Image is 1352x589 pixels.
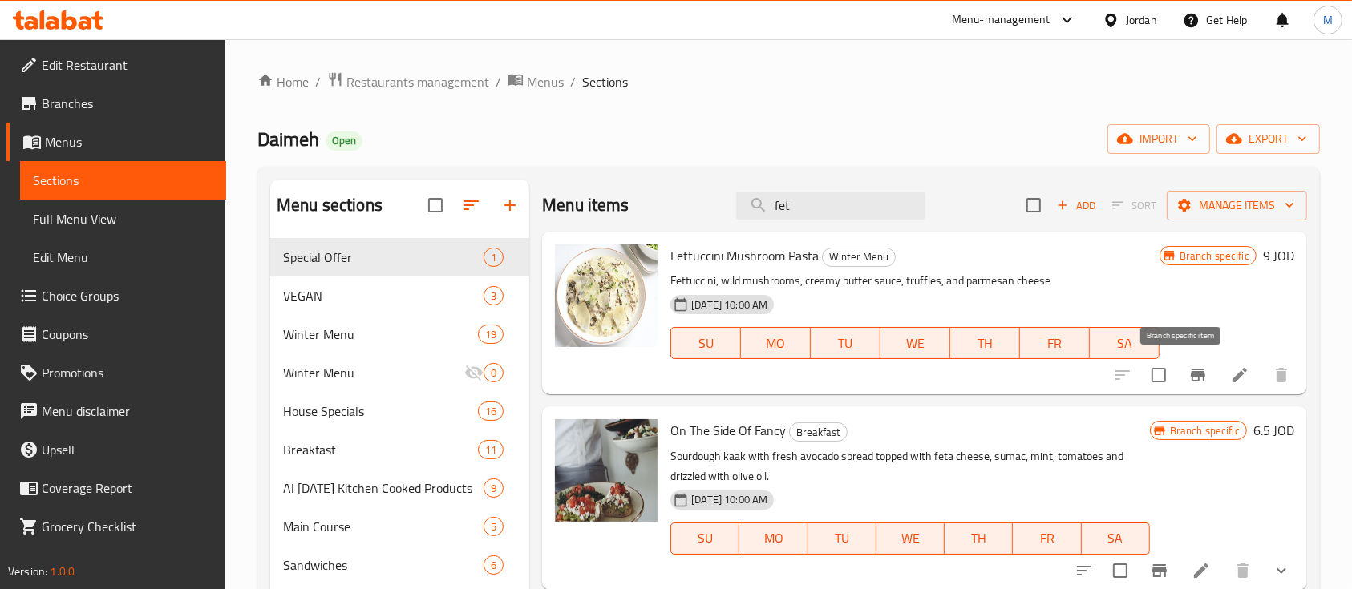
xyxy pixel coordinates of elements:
[326,134,362,147] span: Open
[484,555,504,575] div: items
[952,10,1050,30] div: Menu-management
[42,286,213,305] span: Choice Groups
[50,561,75,582] span: 1.0.0
[1026,332,1083,355] span: FR
[484,288,503,304] span: 3
[327,71,489,92] a: Restaurants management
[1103,554,1137,587] span: Select to update
[20,161,226,200] a: Sections
[491,186,529,224] button: Add section
[739,522,808,555] button: MO
[452,186,491,224] span: Sort sections
[808,522,876,555] button: TU
[6,315,226,353] a: Coupons
[670,418,786,442] span: On The Side Of Fancy
[1054,196,1098,215] span: Add
[747,332,804,355] span: MO
[789,422,848,442] div: Breakfast
[6,469,226,507] a: Coverage Report
[283,401,478,421] span: House Specials
[315,72,321,91] li: /
[8,561,47,582] span: Version:
[6,392,226,430] a: Menu disclaimer
[257,72,309,91] a: Home
[1229,129,1307,149] span: export
[790,423,847,442] span: Breakfast
[20,200,226,238] a: Full Menu View
[479,442,503,458] span: 11
[883,526,938,550] span: WE
[270,353,529,392] div: Winter Menu0
[478,401,504,421] div: items
[419,188,452,222] span: Select all sections
[1216,124,1320,154] button: export
[957,332,1014,355] span: TH
[1017,188,1050,222] span: Select section
[270,276,529,315] div: VEGAN3
[45,132,213,151] span: Menus
[33,209,213,228] span: Full Menu View
[6,430,226,469] a: Upsell
[270,469,529,507] div: Al [DATE] Kitchen Cooked Products9
[670,271,1159,291] p: Fettuccini, wild mushrooms, creamy butter sauce, truffles, and parmesan cheese
[880,327,950,359] button: WE
[479,327,503,342] span: 19
[1102,193,1167,218] span: Select section first
[42,440,213,459] span: Upsell
[736,192,925,220] input: search
[1082,522,1150,555] button: SA
[6,84,226,123] a: Branches
[670,446,1149,486] p: Sourdough kaak with fresh avocado spread topped with feta cheese, sumac, mint, tomatoes and drizz...
[484,365,503,381] span: 0
[1020,327,1090,359] button: FR
[1120,129,1197,149] span: import
[283,478,484,498] span: Al [DATE] Kitchen Cooked Products
[277,193,383,217] h2: Menu sections
[1323,11,1333,29] span: M
[1179,356,1217,394] button: Branch-specific-item
[1050,193,1102,218] span: Add item
[6,276,226,315] a: Choice Groups
[484,248,504,267] div: items
[6,46,226,84] a: Edit Restaurant
[270,430,529,469] div: Breakfast11
[326,131,362,151] div: Open
[811,327,880,359] button: TU
[678,332,735,355] span: SU
[1126,11,1157,29] div: Jordan
[478,325,504,344] div: items
[283,363,464,382] div: Winter Menu
[6,353,226,392] a: Promotions
[42,517,213,536] span: Grocery Checklist
[527,72,564,91] span: Menus
[1173,248,1256,264] span: Branch specific
[283,248,484,267] span: Special Offer
[42,94,213,113] span: Branches
[283,555,484,575] span: Sandwiches
[283,440,478,459] span: Breakfast
[1263,244,1294,267] h6: 9 JOD
[484,519,503,535] span: 5
[479,404,503,419] span: 16
[484,481,503,496] span: 9
[283,517,484,536] span: Main Course
[555,419,658,522] img: On The Side Of Fancy
[464,363,484,382] svg: Inactive section
[20,238,226,276] a: Edit Menu
[685,297,774,313] span: [DATE] 10:00 AM
[951,526,1006,550] span: TH
[484,250,503,265] span: 1
[678,526,733,550] span: SU
[6,123,226,161] a: Menus
[670,522,739,555] button: SU
[270,546,529,584] div: Sandwiches6
[1167,191,1307,220] button: Manage items
[6,507,226,546] a: Grocery Checklist
[283,286,484,305] span: VEGAN
[283,478,484,498] div: Al Karma Kitchen Cooked Products
[42,401,213,421] span: Menu disclaimer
